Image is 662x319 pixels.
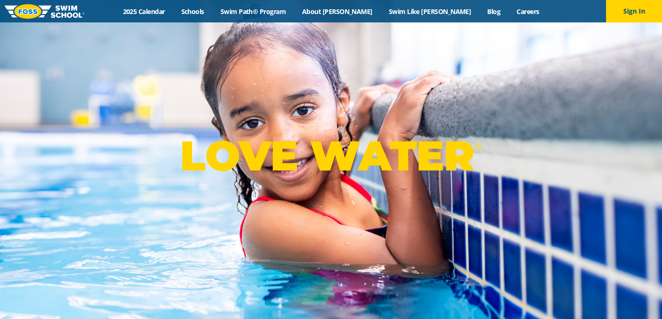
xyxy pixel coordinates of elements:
[474,140,482,152] sup: ®
[115,7,173,16] a: 2025 Calendar
[479,7,509,16] a: Blog
[380,7,479,16] a: Swim Like [PERSON_NAME]
[5,4,84,19] img: FOSS Swim School Logo
[509,7,547,16] a: Careers
[294,7,381,16] a: About [PERSON_NAME]
[212,7,294,16] a: Swim Path® Program
[180,131,482,181] p: LOVE WATER
[173,7,212,16] a: Schools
